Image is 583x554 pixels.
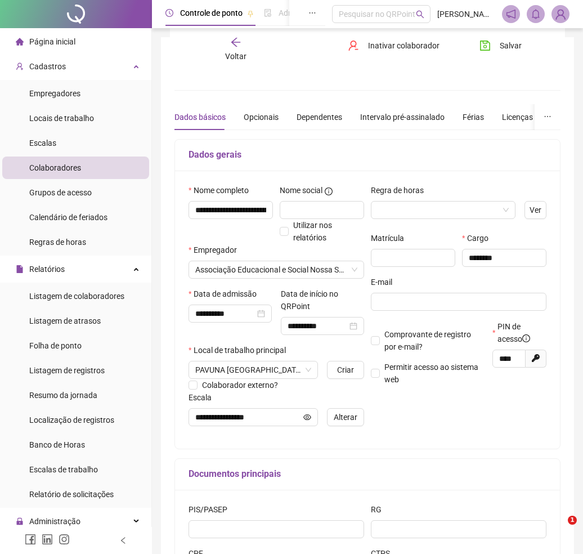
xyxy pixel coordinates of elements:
[371,276,400,288] label: E-mail
[500,39,522,52] span: Salvar
[502,111,533,123] div: Licenças
[371,503,389,516] label: RG
[29,415,114,425] span: Localização de registros
[29,37,75,46] span: Página inicial
[545,516,572,543] iframe: Intercom live chat
[437,8,495,20] span: [PERSON_NAME] - Departamento Pessoal
[174,111,226,123] div: Dados básicos
[524,201,546,219] button: Ver
[29,440,85,449] span: Banco de Horas
[29,490,114,499] span: Relatório de solicitações
[230,37,241,48] span: arrow-left
[29,238,86,247] span: Regras de horas
[479,40,491,51] span: save
[506,9,516,19] span: notification
[303,413,311,421] span: eye
[471,37,530,55] button: Salvar
[384,363,478,384] span: Permitir acesso ao sistema web
[119,537,127,544] span: left
[462,232,496,244] label: Cargo
[195,261,357,278] span: Associação Educacional e Social Nossa Senhora de Fatima
[371,232,411,244] label: Matrícula
[531,9,541,19] span: bell
[371,184,431,196] label: Regra de horas
[225,52,246,61] span: Voltar
[189,344,293,356] label: Local de trabalho principal
[29,341,82,350] span: Folha de ponto
[368,39,440,52] span: Inativar colaborador
[279,8,337,17] span: Admissão digital
[244,111,279,123] div: Opcionais
[247,10,254,17] span: pushpin
[280,184,322,196] span: Nome social
[325,187,333,195] span: info-circle
[29,465,98,474] span: Escalas de trabalho
[29,114,94,123] span: Locais de trabalho
[29,89,80,98] span: Empregadores
[384,330,471,351] span: Comprovante de registro por e-mail?
[29,188,92,197] span: Grupos de acesso
[189,148,546,162] h5: Dados gerais
[293,221,332,242] span: Utilizar nos relatórios
[327,408,364,426] button: Alterar
[202,381,278,390] span: Colaborador externo?
[339,37,448,55] button: Inativar colaborador
[308,9,316,17] span: ellipsis
[497,320,539,345] span: PIN de acesso
[416,10,424,19] span: search
[568,516,577,525] span: 1
[59,534,70,545] span: instagram
[189,244,244,256] label: Empregador
[29,163,81,172] span: Colaboradores
[189,288,264,300] label: Data de admissão
[189,184,256,196] label: Nome completo
[29,292,124,301] span: Listagem de colaboradores
[165,9,173,17] span: clock-circle
[195,361,311,378] span: PAVUNA RIO DE JANEIRO
[16,62,24,70] span: user-add
[29,366,105,375] span: Listagem de registros
[29,316,101,325] span: Listagem de atrasos
[360,111,445,123] div: Intervalo pré-assinalado
[29,391,97,400] span: Resumo da jornada
[544,113,551,120] span: ellipsis
[348,40,359,51] span: user-delete
[264,9,272,17] span: file-done
[29,265,65,274] span: Relatórios
[189,391,219,404] label: Escala
[189,503,235,516] label: PIS/PASEP
[16,265,24,273] span: file
[29,62,66,71] span: Cadastros
[189,467,546,481] h5: Documentos principais
[29,517,80,526] span: Administração
[180,8,243,17] span: Controle de ponto
[522,334,530,342] span: info-circle
[327,361,364,379] button: Criar
[42,534,53,545] span: linkedin
[297,111,342,123] div: Dependentes
[463,111,484,123] div: Férias
[29,213,107,222] span: Calendário de feriados
[16,517,24,525] span: lock
[535,104,560,130] button: ellipsis
[530,204,541,216] span: Ver
[337,364,354,376] span: Criar
[552,6,569,23] img: 35656
[281,288,364,312] label: Data de início no QRPoint
[16,38,24,46] span: home
[334,411,357,423] span: Alterar
[29,138,56,148] span: Escalas
[25,534,36,545] span: facebook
